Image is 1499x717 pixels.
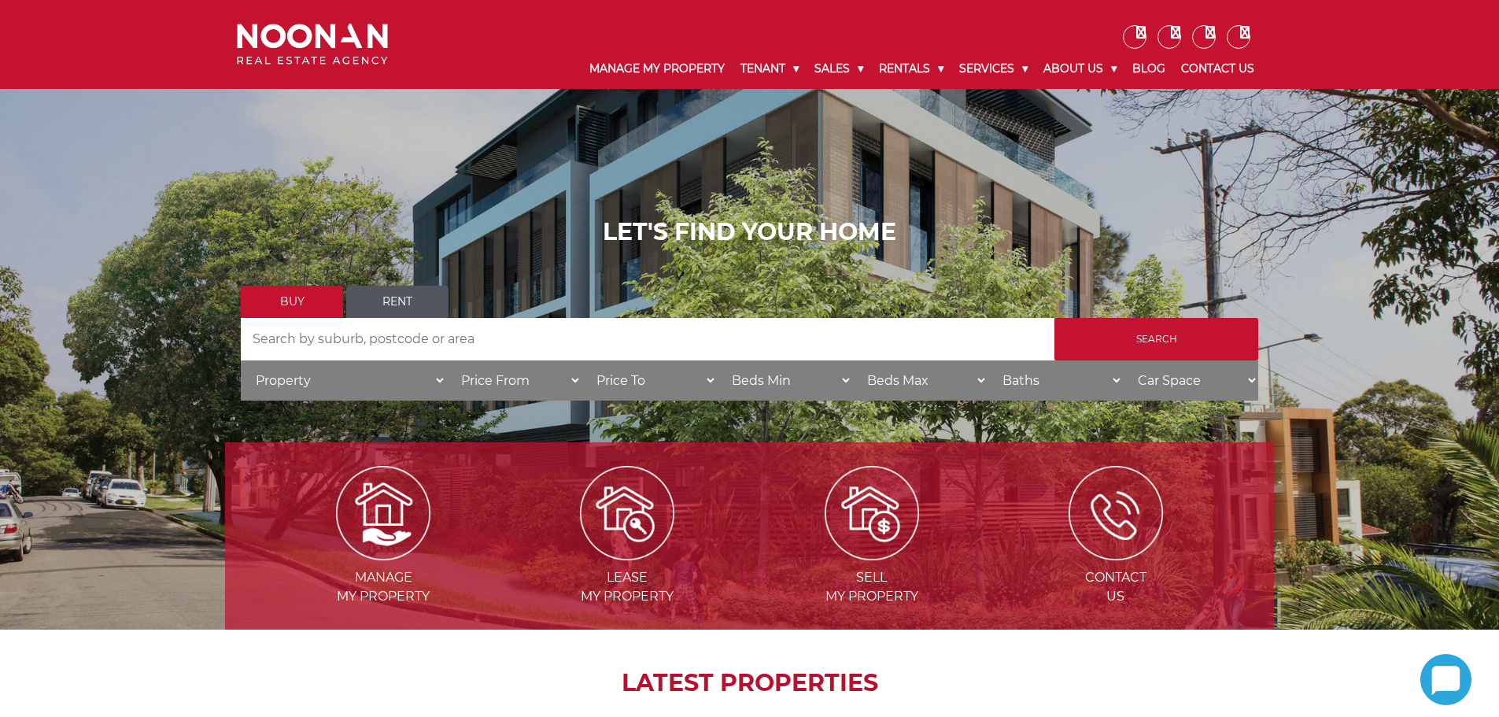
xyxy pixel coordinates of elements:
a: Contact Us [1173,49,1262,89]
a: Buy [241,286,343,318]
span: Lease my Property [507,568,748,606]
img: ICONS [1069,466,1163,560]
a: Manage My Property [582,49,733,89]
a: About Us [1036,49,1124,89]
a: Blog [1124,49,1173,89]
a: Managemy Property [263,504,504,604]
span: Manage my Property [263,568,504,606]
a: Rentals [871,49,951,89]
a: Leasemy Property [507,504,748,604]
a: Tenant [733,49,807,89]
a: ContactUs [995,504,1236,604]
a: Rent [346,286,449,318]
img: Noonan Real Estate Agency [237,24,388,65]
span: Contact Us [995,568,1236,606]
span: Sell my Property [751,568,992,606]
a: Sellmy Property [751,504,992,604]
input: Search by suburb, postcode or area [241,318,1054,360]
h2: LATEST PROPERTIES [264,669,1235,697]
img: Lease my property [580,466,674,560]
img: Manage my Property [336,466,430,560]
a: Sales [807,49,871,89]
img: Sell my property [825,466,919,560]
h1: LET'S FIND YOUR HOME [241,218,1258,246]
input: Search [1054,318,1258,360]
a: Services [951,49,1036,89]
